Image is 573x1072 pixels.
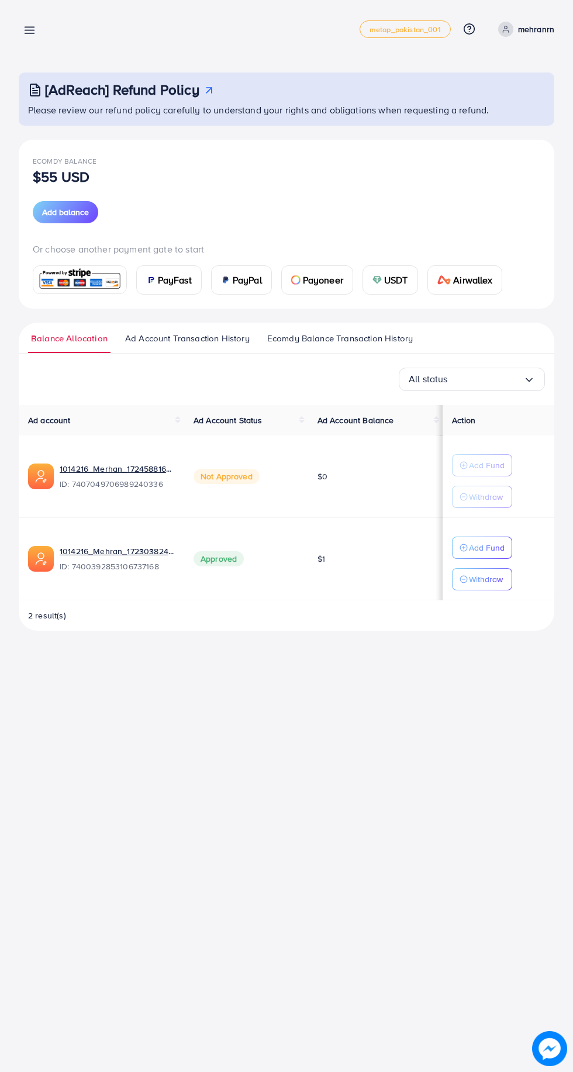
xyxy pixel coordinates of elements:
span: Ad account [28,414,71,426]
a: mehranrn [493,22,554,37]
button: Withdraw [452,486,512,508]
div: <span class='underline'>1014216_Mehran_1723038241071</span></br>7400392853106737168 [60,545,175,572]
img: card [37,267,123,292]
span: Approved [194,551,244,566]
span: Payoneer [303,273,343,287]
img: ic-ads-acc.e4c84228.svg [28,546,54,572]
span: USDT [384,273,408,287]
button: Withdraw [452,568,512,590]
a: cardUSDT [363,265,418,295]
button: Add balance [33,201,98,223]
span: ID: 7400392853106737168 [60,561,175,572]
p: $55 USD [33,170,89,184]
span: Add balance [42,206,89,218]
span: ID: 7407049706989240336 [60,478,175,490]
p: Add Fund [469,541,505,555]
span: metap_pakistan_001 [370,26,441,33]
span: PayPal [233,273,262,287]
a: cardPayFast [136,265,202,295]
a: cardPayPal [211,265,272,295]
p: Withdraw [469,490,503,504]
span: Ad Account Balance [317,414,394,426]
span: Airwallex [453,273,492,287]
img: card [221,275,230,285]
button: Add Fund [452,454,512,476]
a: card [33,265,127,294]
p: Or choose another payment gate to start [33,242,540,256]
img: card [291,275,301,285]
img: image [532,1031,567,1066]
span: Not Approved [194,469,260,484]
a: cardPayoneer [281,265,353,295]
div: Search for option [399,368,545,391]
a: cardAirwallex [427,265,502,295]
span: Ad Account Status [194,414,263,426]
span: Ecomdy Balance [33,156,96,166]
div: <span class='underline'>1014216_Merhan_1724588164299</span></br>7407049706989240336 [60,463,175,490]
a: 1014216_Merhan_1724588164299 [60,463,175,475]
span: 2 result(s) [28,610,66,621]
img: card [372,275,382,285]
p: Please review our refund policy carefully to understand your rights and obligations when requesti... [28,103,547,117]
a: metap_pakistan_001 [360,20,451,38]
span: $0 [317,471,327,482]
span: Ecomdy Balance Transaction History [267,332,413,345]
span: $1 [317,553,325,565]
span: All status [409,370,448,388]
span: PayFast [158,273,192,287]
img: ic-ads-acc.e4c84228.svg [28,464,54,489]
span: Balance Allocation [31,332,108,345]
img: card [437,275,451,285]
img: card [146,275,156,285]
span: Action [452,414,475,426]
p: mehranrn [518,22,554,36]
input: Search for option [448,370,523,388]
p: Withdraw [469,572,503,586]
span: Ad Account Transaction History [125,332,250,345]
p: Add Fund [469,458,505,472]
button: Add Fund [452,537,512,559]
a: 1014216_Mehran_1723038241071 [60,545,175,557]
h3: [AdReach] Refund Policy [45,81,199,98]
